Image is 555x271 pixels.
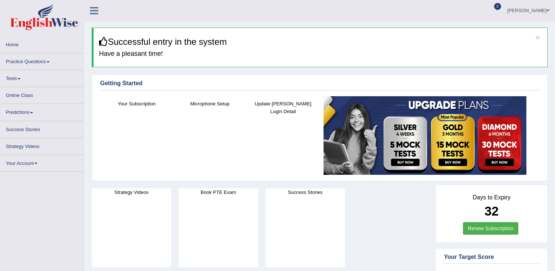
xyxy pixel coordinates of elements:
a: Home [0,36,84,51]
h4: Update [PERSON_NAME] Login Detail [250,100,316,115]
h4: Have a pleasant time! [99,50,542,58]
h4: Strategy Videos [92,188,171,196]
a: Strategy Videos [0,138,84,152]
a: Your Account [0,155,84,169]
button: × [536,33,540,41]
h4: Your Subscription [104,100,170,108]
h3: Successful entry in the system [99,37,542,47]
a: Success Stories [0,121,84,135]
a: Tests [0,70,84,84]
div: Getting Started [100,79,539,88]
img: small5.jpg [324,96,526,175]
a: Renew Subscription [463,222,518,235]
h4: Microphone Setup [177,100,243,108]
a: Practice Questions [0,53,84,68]
span: 0 [494,3,501,10]
a: Online Class [0,87,84,101]
a: Predictions [0,104,84,118]
h4: Success Stories [266,188,345,196]
b: 32 [485,204,499,218]
div: Your Target Score [444,253,539,261]
h4: Days to Expiry [444,194,539,201]
h4: Book PTE Exam [179,188,258,196]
